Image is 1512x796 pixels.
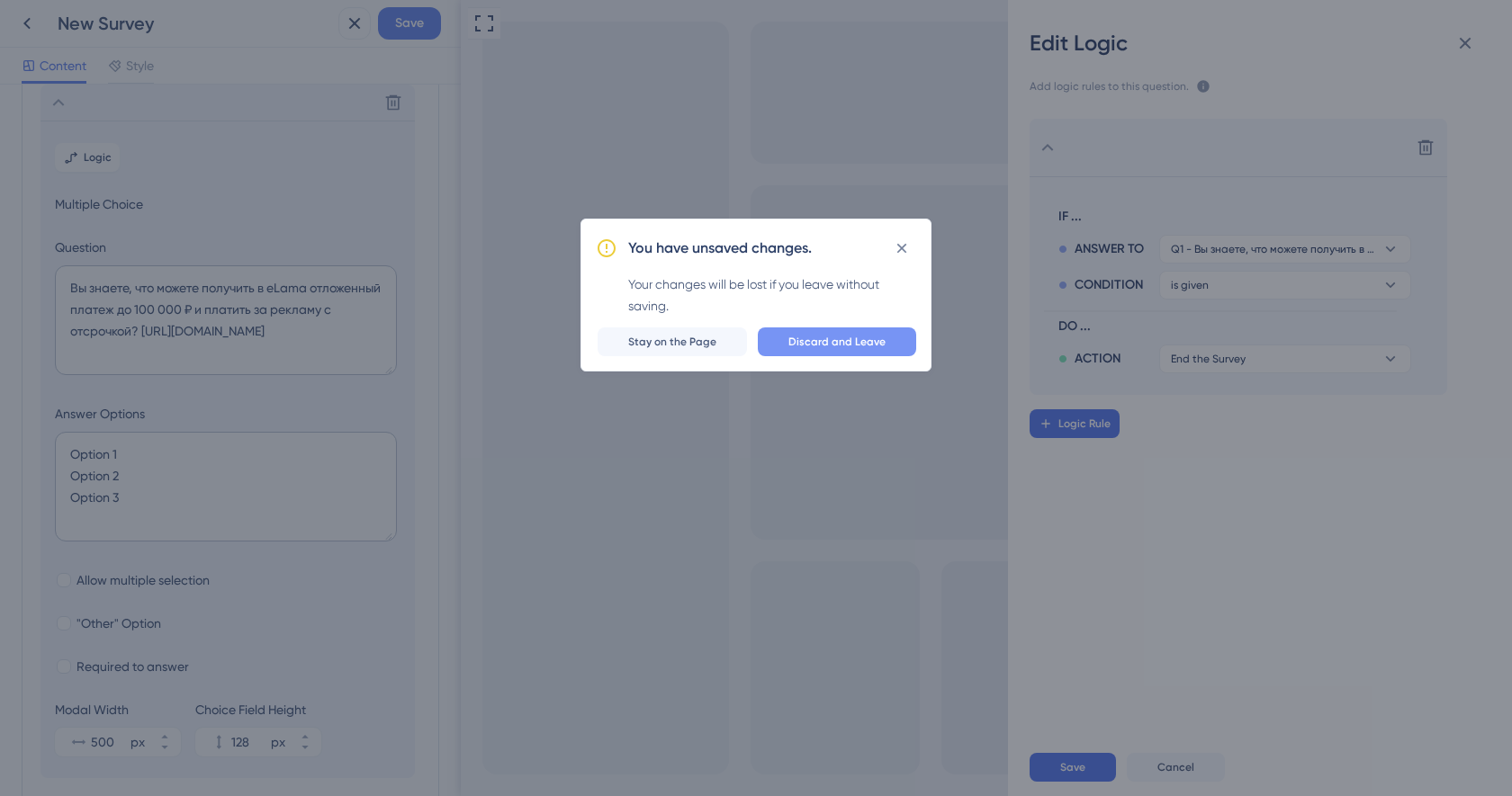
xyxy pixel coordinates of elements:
label: Option 1 [51,133,95,151]
span: Discard and Leave [788,335,886,349]
span: Stay on the Page [628,335,716,349]
div: Вы знаете, что можете получить в eLama отложенный платеж до 100 000 ₽ и платить за рекламу с отср... [22,47,436,112]
div: radio group [14,126,436,237]
button: Submit survey [193,252,256,275]
div: Your changes will be lost if you leave without saving. [628,273,916,317]
h2: You have unsaved changes. [628,237,812,259]
label: Option 2 [51,173,95,191]
div: Close survey [414,14,436,36]
label: Option 3 [51,212,95,230]
div: Multiple choices rating [14,126,436,237]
